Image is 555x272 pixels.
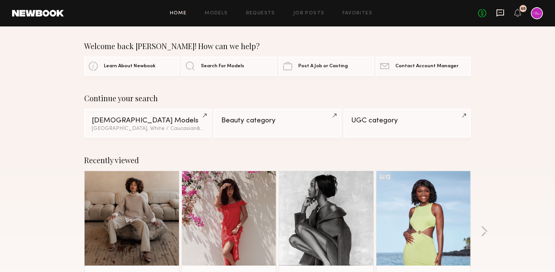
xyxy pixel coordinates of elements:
a: Post A Job or Casting [279,57,374,76]
div: Beauty category [221,117,333,124]
a: Favorites [342,11,372,16]
div: Recently viewed [84,156,471,165]
a: Learn About Newbook [84,57,179,76]
span: Contact Account Manager [395,64,458,69]
a: Search For Models [181,57,276,76]
a: Home [170,11,187,16]
div: [DEMOGRAPHIC_DATA] Models [92,117,204,124]
span: Post A Job or Casting [298,64,348,69]
div: Welcome back [PERSON_NAME]! How can we help? [84,42,471,51]
div: Continue your search [84,94,471,103]
a: UGC category [344,109,471,138]
a: [DEMOGRAPHIC_DATA] Models[GEOGRAPHIC_DATA], White / Caucasian&3other filters [84,109,211,138]
a: Beauty category [214,109,341,138]
a: Requests [246,11,275,16]
div: UGC category [351,117,463,124]
div: 65 [521,7,526,11]
a: Contact Account Manager [376,57,471,76]
a: Models [205,11,228,16]
span: Learn About Newbook [104,64,156,69]
a: Job Posts [293,11,325,16]
div: [GEOGRAPHIC_DATA], White / Caucasian [92,126,204,131]
span: & 3 other filter s [197,126,233,131]
span: Search For Models [201,64,244,69]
